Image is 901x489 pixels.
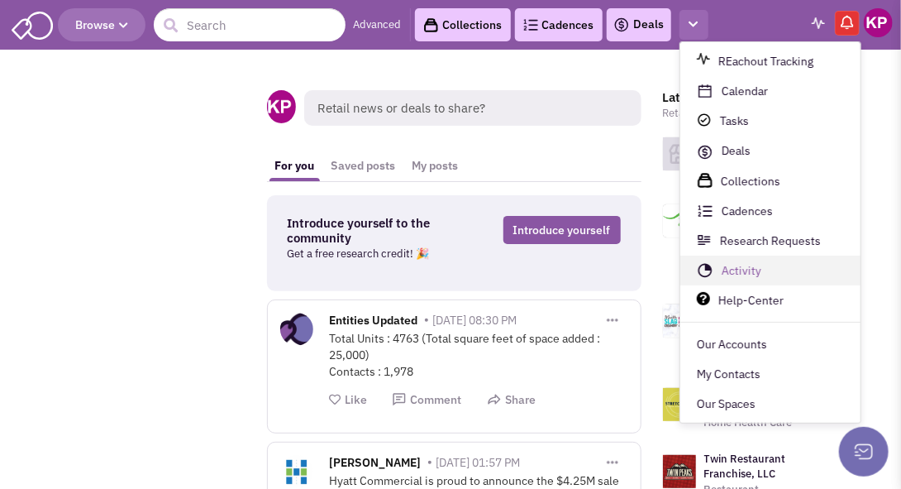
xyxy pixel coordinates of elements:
button: Browse [58,8,145,41]
span: Browse [75,17,128,32]
img: logo [663,455,696,488]
span: [DATE] 01:57 PM [436,455,521,470]
p: Get a free research credit! 🎉 [288,246,473,262]
span: [DATE] 08:30 PM [433,313,517,328]
img: logo [663,388,696,421]
a: For you [267,151,323,181]
h3: Latest Expansions [663,90,840,105]
a: My posts [404,151,467,181]
img: SmartAdmin [12,8,53,40]
a: Our Accounts [680,330,860,360]
a: Cadences [515,8,603,41]
a: Saved posts [323,151,404,181]
img: Keypoint Partners [864,8,893,37]
div: Total Units : 4763 (Total square feet of space added : 25,000) Contacts : 1,978 [330,330,628,380]
img: Cadences_logo.png [523,19,538,31]
img: logo [663,137,696,170]
input: Search [154,8,346,41]
img: icon-deals.svg [613,15,630,35]
a: Activity [680,256,860,286]
a: Help-Center [680,286,860,316]
a: REachout Tracking [680,46,860,76]
img: research-icon.svg [697,233,712,248]
a: Research Requests [680,227,860,256]
img: logo [663,304,696,338]
span: [PERSON_NAME] [330,455,422,474]
a: Calendar [680,76,860,106]
a: Introduce yourself [503,216,621,244]
button: Comment [392,392,462,408]
a: My Contacts [680,360,860,390]
button: Share [487,392,536,408]
a: Deals [680,136,860,165]
img: help.png [697,293,710,306]
p: Retailers expanding in your area [663,105,840,122]
span: Collections [721,175,780,189]
a: Collections [415,8,511,41]
a: Cadences [680,197,860,227]
img: logo [663,204,696,237]
a: Our Spaces [680,390,860,419]
img: icon-collection-lavender-black.svg [697,172,713,189]
img: icon-deals.svg [697,142,713,162]
a: Twin Restaurant Franchise, LLC [704,452,786,481]
img: icon-collection-lavender-black.svg [423,17,439,33]
img: tasks-icon.svg [697,113,712,127]
span: Like [346,392,368,407]
a: Deals [613,15,665,35]
img: calendar-outlined-icon.svg [697,83,713,99]
button: Like [330,392,368,408]
h3: Introduce yourself to the community [288,216,473,246]
span: Entities Updated [330,313,418,332]
span: Retail news or deals to share? [304,90,641,126]
a: Tasks [680,106,860,136]
img: pie-chart-icon.svg [697,263,713,280]
a: Advanced [354,17,402,33]
img: Cadences-list-icon.svg [697,204,713,220]
a: Collections [680,165,860,196]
